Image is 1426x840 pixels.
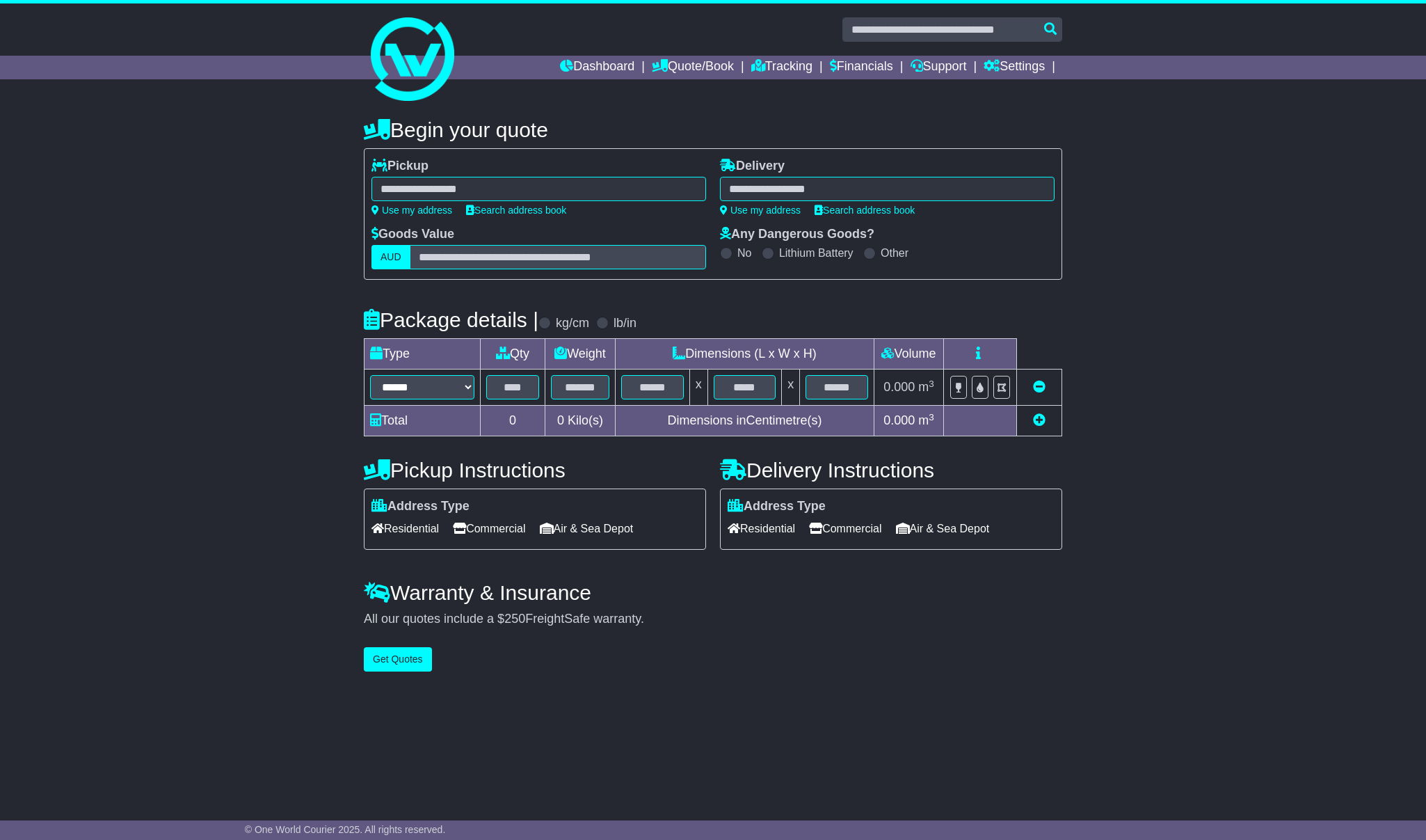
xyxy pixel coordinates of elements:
[371,227,454,242] label: Goods Value
[874,339,943,370] td: Volume
[883,380,915,394] span: 0.000
[556,316,589,331] label: kg/cm
[245,824,446,835] span: © One World Courier 2025. All rights reserved.
[1033,380,1046,394] a: Remove this item
[896,518,990,539] span: Air & Sea Depot
[364,118,1062,141] h4: Begin your quote
[689,370,707,406] td: x
[720,459,1062,482] h4: Delivery Instructions
[364,308,538,331] h4: Package details |
[1033,413,1046,427] a: Add new item
[540,518,634,539] span: Air & Sea Depot
[615,339,874,370] td: Dimensions (L x W x H)
[929,379,934,389] sup: 3
[545,406,616,436] td: Kilo(s)
[918,413,934,427] span: m
[364,406,481,436] td: Total
[481,339,545,370] td: Qty
[364,459,706,482] h4: Pickup Instructions
[883,413,915,427] span: 0.000
[364,647,432,672] button: Get Quotes
[504,612,525,626] span: 250
[809,518,881,539] span: Commercial
[652,56,734,79] a: Quote/Book
[779,246,854,260] label: Lithium Battery
[371,159,428,174] label: Pickup
[557,413,564,427] span: 0
[830,56,893,79] a: Financials
[728,518,795,539] span: Residential
[364,612,1062,627] div: All our quotes include a $ FreightSafe warranty.
[720,159,785,174] label: Delivery
[545,339,616,370] td: Weight
[371,499,470,514] label: Address Type
[371,245,410,269] label: AUD
[911,56,967,79] a: Support
[453,518,525,539] span: Commercial
[815,205,915,216] a: Search address book
[364,339,481,370] td: Type
[560,56,634,79] a: Dashboard
[466,205,566,216] a: Search address book
[751,56,812,79] a: Tracking
[728,499,826,514] label: Address Type
[371,518,439,539] span: Residential
[881,246,908,260] label: Other
[782,370,800,406] td: x
[737,246,751,260] label: No
[720,205,801,216] a: Use my address
[481,406,545,436] td: 0
[614,316,636,331] label: lb/in
[984,56,1045,79] a: Settings
[918,380,934,394] span: m
[929,412,934,422] sup: 3
[615,406,874,436] td: Dimensions in Centimetre(s)
[720,227,874,242] label: Any Dangerous Goods?
[364,581,1062,604] h4: Warranty & Insurance
[371,205,452,216] a: Use my address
